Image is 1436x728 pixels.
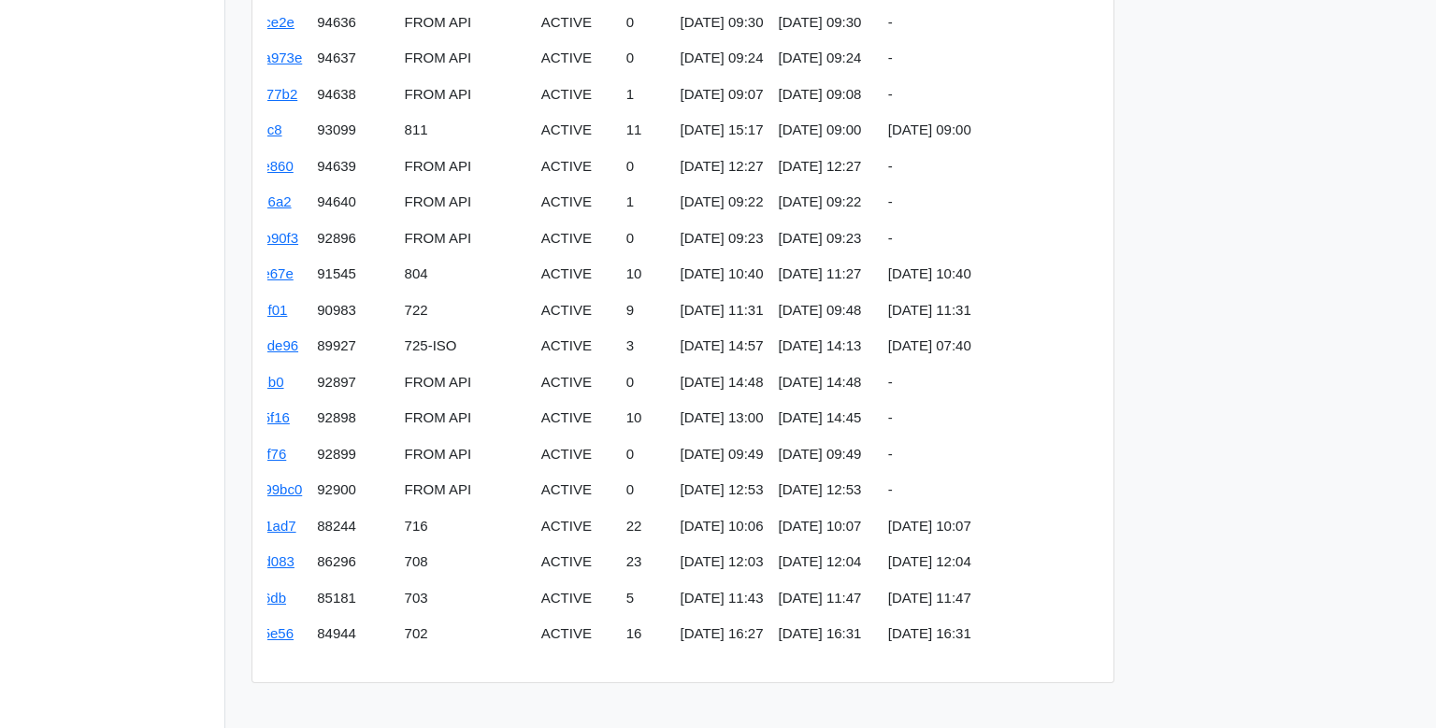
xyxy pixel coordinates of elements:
a: wf263819c1-07fb-4746-9e46-267f0cd1d083 [22,553,294,569]
td: [DATE] 14:13 [771,328,881,364]
td: [DATE] 09:48 [771,293,881,329]
td: 1 [619,77,673,113]
td: [DATE] 09:30 [673,5,771,41]
td: ACTIVE [534,616,619,652]
td: [DATE] 09:30 [771,5,881,41]
td: [DATE] 10:40 [673,256,771,293]
td: [DATE] 10:06 [673,508,771,545]
td: [DATE] 13:00 [673,400,771,436]
td: [DATE] 10:07 [771,508,881,545]
td: 92900 [309,472,396,508]
td: ACTIVE [534,472,619,508]
td: FROM API [397,400,534,436]
td: [DATE] 14:45 [771,400,881,436]
td: 725-ISO [397,328,534,364]
td: [DATE] 09:49 [673,436,771,473]
td: FROM API [397,5,534,41]
td: [DATE] 15:17 [673,112,771,149]
td: ACTIVE [534,436,619,473]
a: wf8c7afb93-46a6-498a-a6b8-66fbed8bce2e [22,14,294,30]
td: ACTIVE [534,544,619,580]
td: ACTIVE [534,77,619,113]
td: 0 [619,472,673,508]
td: 722 [397,293,534,329]
td: - [881,436,1104,473]
td: FROM API [397,149,534,185]
a: wf7a35faf9-3820-4eb6-bfac-fcf396689ec8 [22,121,282,137]
td: 22 [619,508,673,545]
td: ACTIVE [534,184,619,221]
td: [DATE] 12:04 [881,544,1104,580]
td: 702 [397,616,534,652]
a: wfa71b6e4b-4d06-410c-955f-04f06c1c5f16 [22,409,290,425]
td: ACTIVE [534,293,619,329]
td: 811 [397,112,534,149]
td: 716 [397,508,534,545]
td: - [881,40,1104,77]
td: - [881,221,1104,257]
td: [DATE] 09:24 [771,40,881,77]
td: 93099 [309,112,396,149]
td: - [881,77,1104,113]
td: - [881,472,1104,508]
td: 703 [397,580,534,617]
td: [DATE] 11:31 [881,293,1104,329]
td: 89927 [309,328,396,364]
td: FROM API [397,472,534,508]
td: FROM API [397,364,534,401]
a: wff668b462-2b57-47fd-ba5c-db9cdc79e67e [22,265,294,281]
td: ACTIVE [534,400,619,436]
td: 92898 [309,400,396,436]
td: 94638 [309,77,396,113]
td: FROM API [397,184,534,221]
td: [DATE] 09:08 [771,77,881,113]
td: 92897 [309,364,396,401]
td: [DATE] 09:23 [771,221,881,257]
td: 10 [619,400,673,436]
td: ACTIVE [534,112,619,149]
td: 0 [619,149,673,185]
td: 0 [619,221,673,257]
td: [DATE] 16:31 [881,616,1104,652]
td: 84944 [309,616,396,652]
a: wfcc4ecd1d-6ed7-45ff-9ead-826e816be860 [22,158,294,174]
td: 5 [619,580,673,617]
td: [DATE] 11:43 [673,580,771,617]
td: ACTIVE [534,508,619,545]
a: wfd645ef5f-73bd-4069-9fb9-cada02de56a2 [22,193,292,209]
td: FROM API [397,436,534,473]
td: 16 [619,616,673,652]
td: 91545 [309,256,396,293]
td: [DATE] 07:40 [881,328,1104,364]
td: 3 [619,328,673,364]
td: 94639 [309,149,396,185]
td: [DATE] 09:00 [881,112,1104,149]
td: 10 [619,256,673,293]
td: [DATE] 12:27 [771,149,881,185]
td: [DATE] 16:31 [771,616,881,652]
td: [DATE] 11:31 [673,293,771,329]
td: [DATE] 11:27 [771,256,881,293]
td: ACTIVE [534,364,619,401]
td: [DATE] 09:22 [673,184,771,221]
td: 0 [619,364,673,401]
td: - [881,184,1104,221]
td: - [881,364,1104,401]
td: 85181 [309,580,396,617]
td: 92899 [309,436,396,473]
td: [DATE] 09:22 [771,184,881,221]
td: [DATE] 14:57 [673,328,771,364]
td: ACTIVE [534,5,619,41]
td: 92896 [309,221,396,257]
td: [DATE] 12:03 [673,544,771,580]
td: ACTIVE [534,328,619,364]
td: [DATE] 14:48 [771,364,881,401]
td: 9 [619,293,673,329]
td: 86296 [309,544,396,580]
td: [DATE] 09:00 [771,112,881,149]
td: [DATE] 16:27 [673,616,771,652]
td: ACTIVE [534,580,619,617]
td: ACTIVE [534,40,619,77]
td: FROM API [397,40,534,77]
td: ACTIVE [534,256,619,293]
